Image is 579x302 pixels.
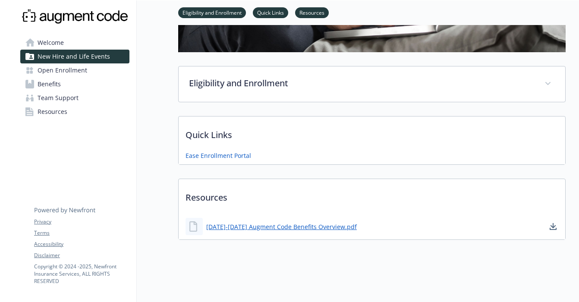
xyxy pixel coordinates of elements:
[20,63,129,77] a: Open Enrollment
[179,179,565,211] p: Resources
[34,240,129,248] a: Accessibility
[20,77,129,91] a: Benefits
[34,263,129,285] p: Copyright © 2024 - 2025 , Newfront Insurance Services, ALL RIGHTS RESERVED
[34,218,129,226] a: Privacy
[295,8,329,16] a: Resources
[186,151,251,160] a: Ease Enrollment Portal
[38,91,79,105] span: Team Support
[20,91,129,105] a: Team Support
[34,252,129,259] a: Disclaimer
[253,8,288,16] a: Quick Links
[179,116,565,148] p: Quick Links
[20,105,129,119] a: Resources
[38,63,87,77] span: Open Enrollment
[178,8,246,16] a: Eligibility and Enrollment
[189,77,534,90] p: Eligibility and Enrollment
[38,105,67,119] span: Resources
[20,36,129,50] a: Welcome
[179,66,565,102] div: Eligibility and Enrollment
[34,229,129,237] a: Terms
[20,50,129,63] a: New Hire and Life Events
[206,222,357,231] a: [DATE]-[DATE] Augment Code Benefits Overview.pdf
[38,36,64,50] span: Welcome
[38,77,61,91] span: Benefits
[38,50,110,63] span: New Hire and Life Events
[548,221,558,232] a: download document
